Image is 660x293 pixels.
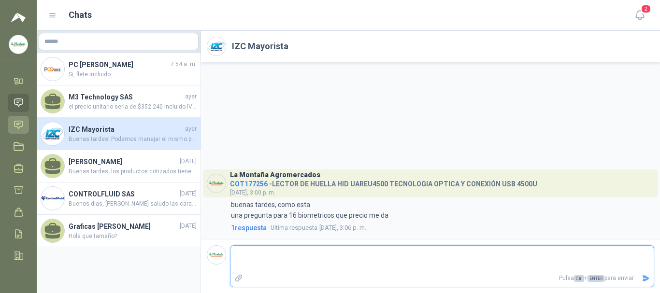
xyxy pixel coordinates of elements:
span: [DATE], 3:00 p. m. [230,189,275,196]
h4: - LECTOR DE HUELLA HID UAREU4500 TECNOLOGIA OPTICA Y CONEXIÓN USB 4500U [230,178,537,187]
a: M3 Technology SASayerel precio unitario seria de $352.240 incluido IVA y Transporte. Crédito a 30... [37,85,201,118]
a: Company LogoIZC MayoristaayerBuenas tardes! Podemos manejar el mismo precio. Sin embargo, habría ... [37,118,201,150]
img: Company Logo [207,37,226,56]
span: 7:54 a. m. [171,60,197,69]
span: Ultima respuesta [271,223,317,233]
span: [DATE] [180,189,197,198]
span: Hola que tamaño? [69,232,197,241]
img: Company Logo [9,35,28,54]
span: Ctrl [574,275,584,282]
img: Logo peakr [11,12,26,23]
h2: IZC Mayorista [232,40,288,53]
span: 2 [641,4,651,14]
button: Enviar [638,270,654,287]
img: Company Logo [207,246,226,264]
a: Graficas [PERSON_NAME][DATE]Hola que tamaño? [37,215,201,247]
img: Company Logo [41,57,64,81]
span: ayer [185,125,197,134]
span: [DATE], 3:06 p. m. [271,223,366,233]
h4: [PERSON_NAME] [69,156,178,167]
h4: IZC Mayorista [69,124,183,135]
span: el precio unitario seria de $352.240 incluido IVA y Transporte. Crédito a 30 días [69,102,197,112]
button: 2 [631,7,648,24]
h4: M3 Technology SAS [69,92,183,102]
img: Company Logo [41,187,64,210]
a: Company LogoPC [PERSON_NAME]7:54 a. m.Si, flete incluido [37,53,201,85]
p: Pulsa + para enviar [247,270,638,287]
h4: PC [PERSON_NAME] [69,59,169,70]
span: Si, flete incluido [69,70,197,79]
a: [PERSON_NAME][DATE]Buenas tardes, los productos cotizados tienen las mismas características [37,150,201,182]
label: Adjuntar archivos [230,270,247,287]
span: Buenas tardes! Podemos manejar el mismo precio. Sin embargo, habría un costo de envío de aproxima... [69,135,197,144]
span: ENTER [588,275,604,282]
span: [DATE] [180,222,197,231]
h1: Chats [69,8,92,22]
h4: CONTROLFLUID SAS [69,189,178,199]
a: Company LogoCONTROLFLUID SAS[DATE]Buenos dias, [PERSON_NAME] saludo las caracteristicas son: Term... [37,182,201,215]
span: COT177256 [230,180,268,188]
h4: Graficas [PERSON_NAME] [69,221,178,232]
span: Buenas tardes, los productos cotizados tienen las mismas características [69,167,197,176]
img: Company Logo [41,122,64,145]
span: 1 respuesta [231,223,267,233]
p: buenas tardes, como esta una pregunta para 16 biometricos que precio me da [231,199,388,221]
h3: La Montaña Agromercados [230,172,320,178]
span: Buenos dias, [PERSON_NAME] saludo las caracteristicas son: Termómetro de [GEOGRAPHIC_DATA] - [GEO... [69,199,197,209]
img: Company Logo [207,174,226,193]
span: ayer [185,92,197,101]
span: [DATE] [180,157,197,166]
a: 1respuestaUltima respuesta[DATE], 3:06 p. m. [229,223,654,233]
